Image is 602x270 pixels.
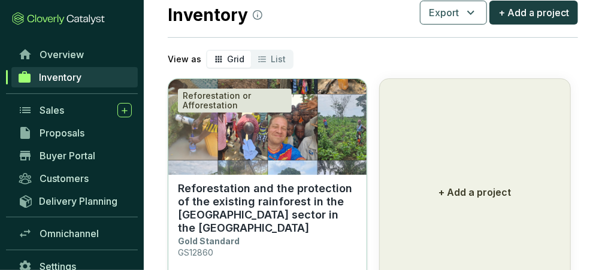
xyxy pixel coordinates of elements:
span: + Add a project [498,5,569,20]
div: segmented control [206,50,294,69]
a: Inventory [11,67,138,87]
a: Buyer Portal [12,145,138,166]
span: Grid [227,54,244,64]
span: Omnichannel [40,227,99,239]
div: Reforestation or Afforestation [178,89,292,113]
a: Proposals [12,123,138,143]
h2: Inventory [168,2,262,28]
span: Delivery Planning [39,195,117,207]
a: Overview [12,44,138,65]
p: + Add a project [438,185,511,199]
button: Export [420,1,487,25]
p: GS12860 [178,247,213,257]
span: Sales [40,104,64,116]
a: Omnichannel [12,223,138,244]
span: Overview [40,48,84,60]
span: Export [429,5,459,20]
p: View as [168,53,201,65]
span: Buyer Portal [40,150,95,162]
span: Customers [40,172,89,184]
p: Reforestation and the protection of the existing rainforest in the [GEOGRAPHIC_DATA] sector in th... [178,182,357,235]
a: Sales [12,100,138,120]
img: Reforestation and the protection of the existing rainforest in the Luabu sector in the Democratic... [168,79,367,175]
span: List [271,54,286,64]
span: Proposals [40,127,84,139]
p: Gold Standard [178,236,240,246]
a: Delivery Planning [12,191,138,211]
a: Customers [12,168,138,189]
span: Inventory [39,71,81,83]
button: + Add a project [489,1,578,25]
